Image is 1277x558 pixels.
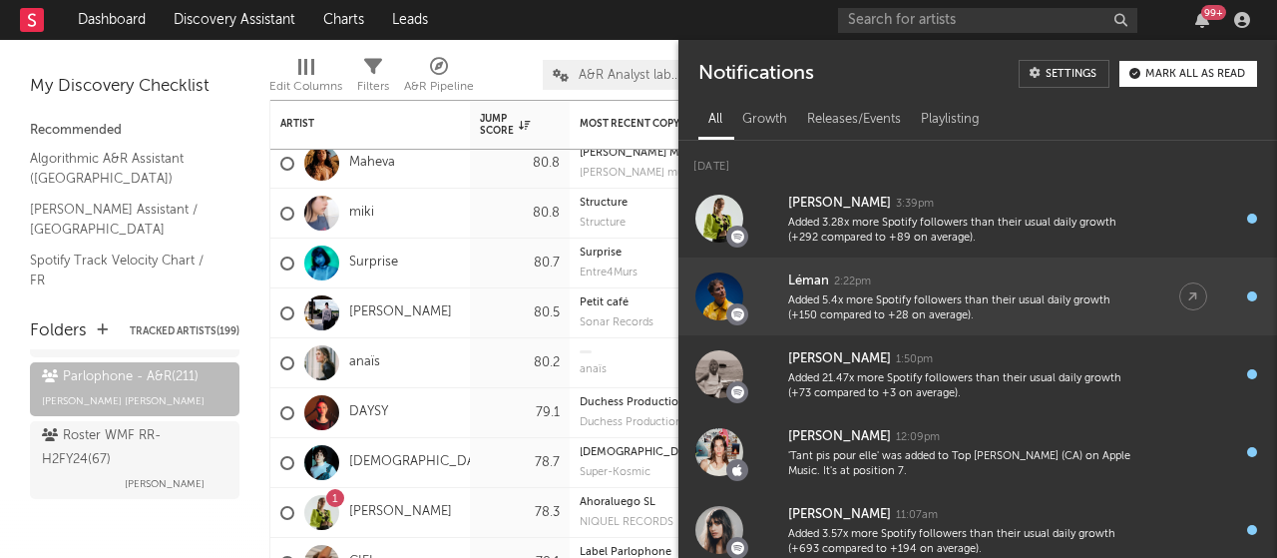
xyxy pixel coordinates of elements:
[788,216,1139,247] div: Added 3.28x more Spotify followers than their usual daily growth (+292 compared to +89 on average).
[580,447,759,458] div: [DEMOGRAPHIC_DATA]
[349,304,452,321] a: [PERSON_NAME]
[269,75,342,99] div: Edit Columns
[125,472,205,496] span: [PERSON_NAME]
[349,205,374,222] a: miki
[797,103,911,137] div: Releases/Events
[349,504,452,521] a: [PERSON_NAME]
[732,103,797,137] div: Growth
[896,508,938,523] div: 11:07am
[42,365,199,389] div: Parlophone - A&R ( 211 )
[678,180,1277,258] a: [PERSON_NAME]3:39pmAdded 3.28x more Spotify followers than their usual daily growth (+292 compare...
[580,297,759,308] div: copyright: Petit café
[349,454,495,471] a: [DEMOGRAPHIC_DATA]
[580,417,759,428] div: Duchess Production
[480,252,560,276] div: 80.7
[580,364,759,375] div: anaïs
[580,168,759,179] div: label: Roy music
[788,503,891,527] div: [PERSON_NAME]
[357,50,389,108] div: Filters
[580,168,759,179] div: [PERSON_NAME] music
[349,404,388,421] a: DAYSY
[480,351,560,375] div: 80.2
[30,119,239,143] div: Recommended
[480,301,560,325] div: 80.5
[1201,5,1226,20] div: 99 +
[580,467,759,478] div: label: Super-Kosmic
[580,118,729,130] div: Most Recent Copyright
[30,199,219,240] a: [PERSON_NAME] Assistant / [GEOGRAPHIC_DATA]
[896,197,934,212] div: 3:39pm
[269,50,342,108] div: Edit Columns
[580,467,759,478] div: Super-Kosmic
[678,258,1277,335] a: Léman2:22pmAdded 5.4x more Spotify followers than their usual daily growth (+150 compared to +28 ...
[480,401,560,425] div: 79.1
[480,113,530,137] div: Jump Score
[788,270,829,293] div: Léman
[838,8,1137,33] input: Search for artists
[580,517,759,528] div: NÍQUEL RECORDS
[30,362,239,416] a: Parlophone - A&R(211)[PERSON_NAME] [PERSON_NAME]
[698,60,813,88] div: Notifications
[580,218,759,229] div: Structure
[42,424,222,472] div: Roster WMF RR-H2FY24 ( 67 )
[788,425,891,449] div: [PERSON_NAME]
[788,527,1139,558] div: Added 3.57x more Spotify followers than their usual daily growth (+693 compared to +194 on average).
[580,248,759,259] div: copyright: Surprise
[678,141,1277,180] div: [DATE]
[580,447,759,458] div: copyright: TheFrenchKris
[580,317,759,328] div: label: Sonar Records
[788,192,891,216] div: [PERSON_NAME]
[580,397,759,408] div: Duchess Production
[1145,69,1245,80] div: Mark all as read
[896,430,940,445] div: 12:09pm
[580,397,759,408] div: copyright: Duchess Production
[580,417,759,428] div: label: Duchess Production
[580,497,759,508] div: Ahoraluego SL
[480,501,560,525] div: 78.3
[580,248,759,259] div: Surprise
[580,364,759,375] div: label: anaïs
[42,389,205,413] span: [PERSON_NAME] [PERSON_NAME]
[834,275,871,289] div: 2:22pm
[580,148,759,159] div: copyright: Roy Music & 71
[788,449,1139,480] div: 'Tant pis pour elle' was added to Top [PERSON_NAME] (CA) on Apple Music. It's at position 7.
[580,350,759,353] div: copyright:
[30,250,219,290] a: Spotify Track Velocity Chart / FR
[580,297,759,308] div: Petit café
[1195,12,1209,28] button: 99+
[580,268,759,279] div: label: Entre4Murs
[580,218,759,229] div: label: Structure
[788,347,891,371] div: [PERSON_NAME]
[580,497,759,508] div: copyright: Ahoraluego SL
[480,152,560,176] div: 80.8
[1019,60,1109,88] a: Settings
[30,319,87,343] div: Folders
[349,354,380,371] a: anaïs
[698,103,732,137] div: All
[480,202,560,226] div: 80.8
[1119,61,1257,87] button: Mark all as read
[580,198,759,209] div: copyright: Structure
[580,198,759,209] div: Structure
[404,75,474,99] div: A&R Pipeline
[678,413,1277,491] a: [PERSON_NAME]12:09pm'Tant pis pour elle' was added to Top [PERSON_NAME] (CA) on Apple Music. It's...
[896,352,933,367] div: 1:50pm
[357,75,389,99] div: Filters
[788,371,1139,402] div: Added 21.47x more Spotify followers than their usual daily growth (+73 compared to +3 on average).
[580,317,759,328] div: Sonar Records
[404,50,474,108] div: A&R Pipeline
[911,103,990,137] div: Playlisting
[349,255,398,272] a: Surprise
[30,148,219,189] a: Algorithmic A&R Assistant ([GEOGRAPHIC_DATA])
[580,517,759,528] div: label: NÍQUEL RECORDS
[480,451,560,475] div: 78.7
[580,148,759,159] div: [PERSON_NAME] Music & 71
[579,69,682,82] span: A&R Analyst labels
[580,268,759,279] div: Entre4Murs
[30,75,239,99] div: My Discovery Checklist
[130,326,239,336] button: Tracked Artists(199)
[30,421,239,499] a: Roster WMF RR-H2FY24(67)[PERSON_NAME]
[788,293,1139,324] div: Added 5.4x more Spotify followers than their usual daily growth (+150 compared to +28 on average).
[678,335,1277,413] a: [PERSON_NAME]1:50pmAdded 21.47x more Spotify followers than their usual daily growth (+73 compare...
[280,118,430,130] div: Artist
